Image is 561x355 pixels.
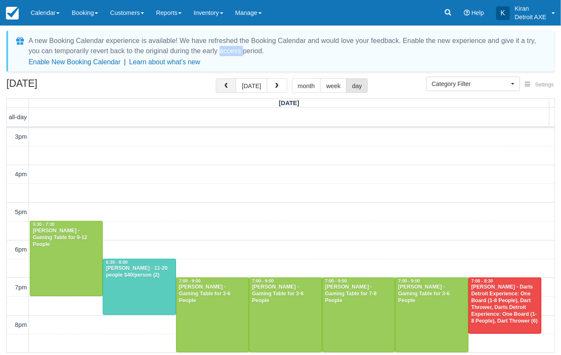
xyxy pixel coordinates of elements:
[6,78,114,94] h2: [DATE]
[535,82,554,88] span: Settings
[15,321,27,328] span: 8pm
[468,278,541,334] a: 7:00 - 8:30[PERSON_NAME] - Darts Detroit Experience: One Board (1-8 People), Dart Thrower, Darts ...
[471,284,539,324] div: [PERSON_NAME] - Darts Detroit Experience: One Board (1-8 People), Dart Thrower, Darts Detroit Exp...
[322,278,395,352] a: 7:00 - 9:00[PERSON_NAME] - Gaming Table for 7-8 People
[515,13,547,21] p: Detroit AXE
[515,4,547,13] p: Kiran
[103,259,176,315] a: 6:30 - 8:00[PERSON_NAME] - 11-20 people $40/person (2)
[346,78,368,93] button: day
[252,279,274,283] span: 7:00 - 9:00
[398,279,420,283] span: 7:00 - 9:00
[395,278,468,352] a: 7:00 - 9:00[PERSON_NAME] - Gaming Table for 3-6 People
[464,10,470,16] i: Help
[320,78,347,93] button: week
[325,284,393,304] div: [PERSON_NAME] - Gaming Table for 7-8 People
[292,78,321,93] button: month
[249,278,322,352] a: 7:00 - 9:00[PERSON_NAME] - Gaming Table for 3-6 People
[32,228,100,248] div: [PERSON_NAME] - Gaming Table for 9-12 People
[471,279,493,283] span: 7:00 - 8:30
[29,36,544,56] div: A new Booking Calendar experience is available! We have refreshed the Booking Calendar and would ...
[15,209,27,215] span: 5pm
[398,284,466,304] div: [PERSON_NAME] - Gaming Table for 3-6 People
[15,133,27,140] span: 3pm
[179,279,201,283] span: 7:00 - 9:00
[279,100,299,106] span: [DATE]
[105,265,173,279] div: [PERSON_NAME] - 11-20 people $40/person (2)
[15,246,27,253] span: 6pm
[6,7,19,20] img: checkfront-main-nav-mini-logo.png
[15,284,27,291] span: 7pm
[496,6,510,20] div: K
[106,260,127,265] span: 6:30 - 8:00
[325,279,347,283] span: 7:00 - 9:00
[29,58,121,66] button: Enable New Booking Calendar
[9,114,27,120] span: all-day
[176,278,249,352] a: 7:00 - 9:00[PERSON_NAME] - Gaming Table for 3-6 People
[520,79,559,91] button: Settings
[179,284,246,304] div: [PERSON_NAME] - Gaming Table for 3-6 People
[15,171,27,177] span: 4pm
[236,78,267,93] button: [DATE]
[30,221,103,296] a: 5:30 - 7:30[PERSON_NAME] - Gaming Table for 9-12 People
[33,222,55,227] span: 5:30 - 7:30
[432,80,509,88] span: Category Filter
[124,58,126,66] span: |
[252,284,319,304] div: [PERSON_NAME] - Gaming Table for 3-6 People
[471,9,484,16] span: Help
[426,77,520,91] button: Category Filter
[129,58,200,66] a: Learn about what's new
